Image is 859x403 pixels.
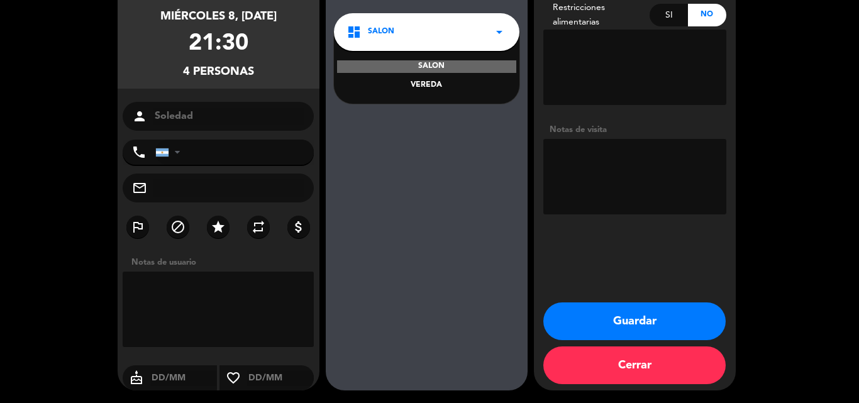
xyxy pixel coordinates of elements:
div: VEREDA [346,79,507,92]
i: mail_outline [132,180,147,196]
i: favorite_border [219,370,247,385]
input: DD/MM [247,370,314,386]
div: Argentina: +54 [156,140,185,164]
i: star [211,219,226,235]
button: Guardar [543,302,726,340]
div: SALON [337,60,516,73]
i: phone [131,145,147,160]
div: 4 personas [183,63,254,81]
i: arrow_drop_down [492,25,507,40]
i: dashboard [346,25,362,40]
input: DD/MM [150,370,218,386]
div: 21:30 [189,26,248,63]
div: miércoles 8, [DATE] [160,8,277,26]
span: SALON [368,26,394,38]
i: outlined_flag [130,219,145,235]
i: repeat [251,219,266,235]
button: Cerrar [543,346,726,384]
div: Notas de visita [543,123,726,136]
div: Restricciones alimentarias [543,1,650,30]
i: block [170,219,186,235]
div: No [688,4,726,26]
div: Si [650,4,688,26]
i: cake [123,370,150,385]
i: person [132,109,147,124]
div: Notas de usuario [125,256,319,269]
i: attach_money [291,219,306,235]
